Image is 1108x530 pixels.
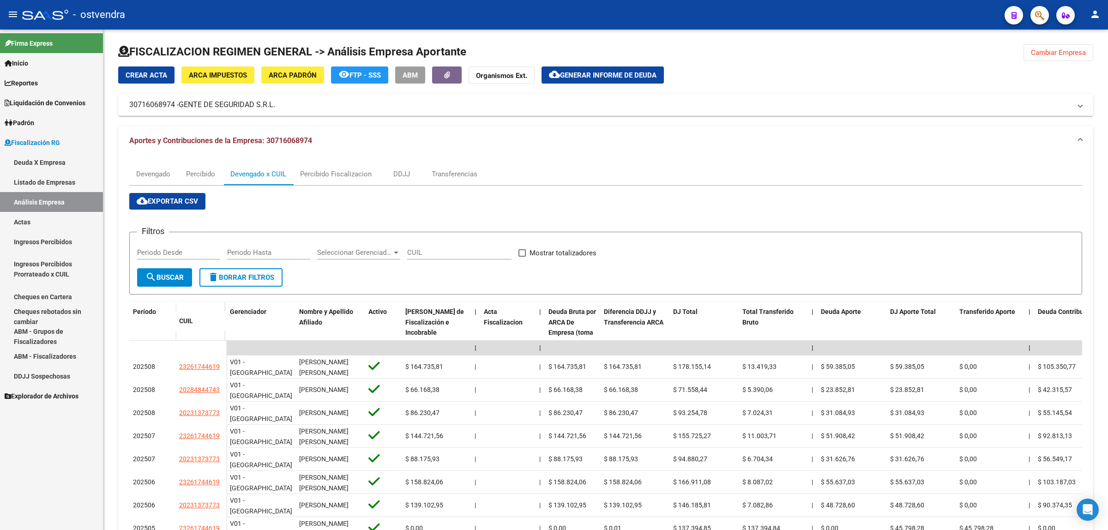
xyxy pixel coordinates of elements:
[536,302,545,364] datatable-header-cell: |
[179,100,275,110] span: GENTE DE SEGURIDAD S.R.L.
[1038,501,1072,509] span: $ 90.374,35
[604,386,638,393] span: $ 66.168,38
[604,455,638,463] span: $ 88.175,93
[1029,409,1030,416] span: |
[405,478,443,486] span: $ 158.824,06
[959,455,977,463] span: $ 0,00
[1029,386,1030,393] span: |
[890,478,924,486] span: $ 55.637,03
[405,386,440,393] span: $ 66.168,38
[475,432,476,440] span: |
[673,501,711,509] span: $ 146.185,81
[230,497,292,515] span: V01 - [GEOGRAPHIC_DATA]
[475,344,476,351] span: |
[402,302,471,364] datatable-header-cell: Deuda Bruta Neto de Fiscalización e Incobrable
[199,268,283,287] button: Borrar Filtros
[808,302,817,364] datatable-header-cell: |
[261,66,324,84] button: ARCA Padrón
[890,308,936,315] span: DJ Aporte Total
[317,248,392,257] span: Seleccionar Gerenciador
[300,169,372,179] div: Percibido Fiscalizacion
[959,363,977,370] span: $ 0,00
[560,71,656,79] span: Generar informe de deuda
[673,432,711,440] span: $ 155.725,27
[539,363,541,370] span: |
[145,273,184,282] span: Buscar
[129,302,175,341] datatable-header-cell: Período
[1038,432,1072,440] span: $ 92.813,13
[1024,44,1093,61] button: Cambiar Empresa
[179,317,193,325] span: CUIL
[742,478,773,486] span: $ 8.087,02
[1025,302,1034,364] datatable-header-cell: |
[1077,499,1099,521] div: Open Intercom Messenger
[1029,344,1030,351] span: |
[331,66,388,84] button: FTP - SSS
[126,71,167,79] span: Crear Acta
[959,409,977,416] span: $ 0,00
[405,455,440,463] span: $ 88.175,93
[1038,386,1072,393] span: $ 42.315,57
[5,78,38,88] span: Reportes
[118,44,466,59] h1: FISCALIZACION REGIMEN GENERAL -> Análisis Empresa Aportante
[812,363,813,370] span: |
[299,501,349,509] span: [PERSON_NAME]
[890,501,924,509] span: $ 48.728,60
[405,363,443,370] span: $ 164.735,81
[545,302,600,364] datatable-header-cell: Deuda Bruta por ARCA De Empresa (toma en cuenta todos los afiliados)
[179,386,220,393] span: 20284844743
[604,363,642,370] span: $ 164.735,81
[179,363,220,370] span: 23261744619
[817,302,886,364] datatable-header-cell: Deuda Aporte
[539,344,541,351] span: |
[5,38,53,48] span: Firma Express
[475,386,476,393] span: |
[548,478,586,486] span: $ 158.824,06
[118,126,1093,156] mat-expansion-panel-header: Aportes y Contribuciones de la Empresa: 30716068974
[548,501,586,509] span: $ 139.102,95
[179,455,220,463] span: 20231373773
[179,501,220,509] span: 20231373773
[530,247,596,259] span: Mostrar totalizadores
[1031,48,1086,57] span: Cambiar Empresa
[186,169,215,179] div: Percibido
[812,386,813,393] span: |
[1038,455,1072,463] span: $ 56.549,17
[542,66,664,84] button: Generar informe de deuda
[137,225,169,238] h3: Filtros
[5,138,60,148] span: Fiscalización RG
[189,71,247,79] span: ARCA Impuestos
[230,428,292,446] span: V01 - [GEOGRAPHIC_DATA]
[181,66,254,84] button: ARCA Impuestos
[230,404,292,422] span: V01 - [GEOGRAPHIC_DATA]
[179,409,220,416] span: 20231373773
[299,428,349,446] span: [PERSON_NAME] [PERSON_NAME]
[73,5,125,25] span: - ostvendra
[133,308,156,315] span: Período
[471,302,480,364] datatable-header-cell: |
[469,66,535,84] button: Organismos Ext.
[1090,9,1101,20] mat-icon: person
[890,409,924,416] span: $ 31.084,93
[129,136,312,145] span: Aportes y Contribuciones de la Empresa: 30716068974
[890,386,924,393] span: $ 23.852,81
[137,268,192,287] button: Buscar
[179,432,220,440] span: 23261744619
[548,386,583,393] span: $ 66.168,38
[1029,308,1030,315] span: |
[133,455,155,463] span: 202507
[230,358,292,376] span: V01 - [GEOGRAPHIC_DATA]
[405,409,440,416] span: $ 86.230,47
[669,302,739,364] datatable-header-cell: DJ Total
[742,455,773,463] span: $ 6.704,34
[1029,501,1030,509] span: |
[475,478,476,486] span: |
[208,273,274,282] span: Borrar Filtros
[5,98,85,108] span: Liquidación de Convenios
[475,409,476,416] span: |
[812,455,813,463] span: |
[812,432,813,440] span: |
[129,193,205,210] button: Exportar CSV
[539,455,541,463] span: |
[338,69,349,80] mat-icon: remove_red_eye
